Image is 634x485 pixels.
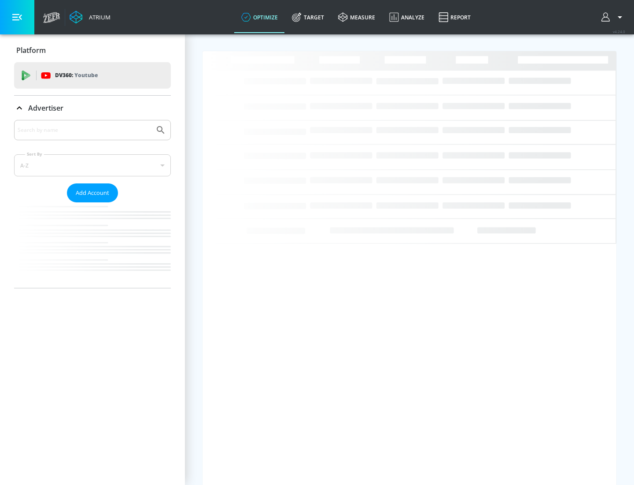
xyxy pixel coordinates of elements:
p: DV360: [55,71,98,80]
div: Advertiser [14,96,171,120]
p: Advertiser [28,103,63,113]
a: Report [431,1,478,33]
span: Add Account [76,188,109,198]
input: Search by name [18,124,151,136]
div: Advertiser [14,120,171,288]
div: DV360: Youtube [14,62,171,89]
p: Platform [16,45,46,55]
span: v 4.24.0 [613,29,625,34]
button: Add Account [67,183,118,202]
nav: list of Advertiser [14,202,171,288]
div: Atrium [85,13,111,21]
a: optimize [234,1,285,33]
a: measure [331,1,382,33]
a: Target [285,1,331,33]
a: Analyze [382,1,431,33]
p: Youtube [74,71,98,80]
a: Atrium [70,11,111,24]
div: A-Z [14,154,171,176]
div: Platform [14,38,171,63]
label: Sort By [25,151,44,157]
